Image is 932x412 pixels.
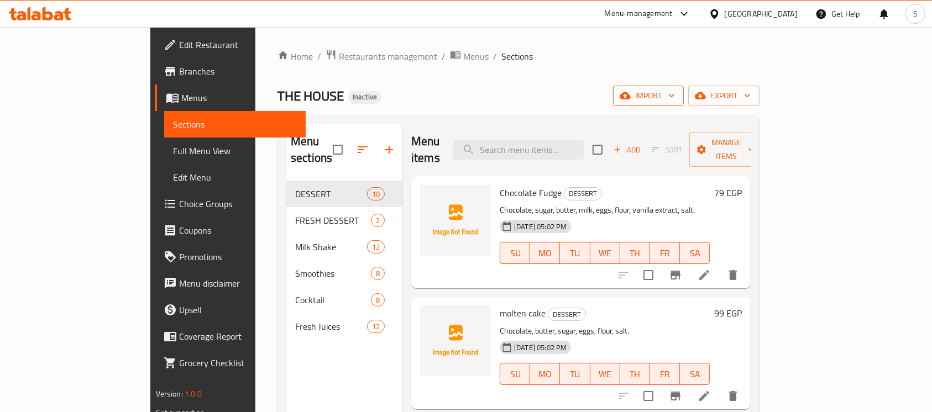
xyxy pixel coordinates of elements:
[155,84,306,111] a: Menus
[564,187,601,200] span: DESSERT
[185,387,202,401] span: 1.0.0
[368,242,384,252] span: 12
[688,86,760,106] button: export
[286,287,402,313] div: Cocktail8
[179,277,297,290] span: Menu disclaimer
[286,260,402,287] div: Smoothies8
[564,187,602,200] div: DESSERT
[505,366,526,382] span: SU
[714,305,742,321] h6: 99 EGP
[326,49,437,64] a: Restaurants management
[530,363,560,385] button: MO
[684,245,705,261] span: SA
[155,297,306,323] a: Upsell
[680,242,710,264] button: SA
[689,133,763,167] button: Manage items
[371,215,384,226] span: 2
[349,136,376,163] span: Sort sections
[371,295,384,305] span: 8
[697,89,751,103] span: export
[548,308,585,321] span: DESSERT
[510,221,571,232] span: [DATE] 05:02 PM
[179,250,297,263] span: Promotions
[605,7,673,20] div: Menu-management
[645,141,689,159] span: Select section first
[367,240,385,253] div: items
[612,144,642,156] span: Add
[295,187,367,200] span: DESSERT
[500,363,530,385] button: SU
[326,138,349,161] span: Select all sections
[286,176,402,344] nav: Menu sections
[650,363,680,385] button: FR
[179,303,297,316] span: Upsell
[725,8,798,20] div: [GEOGRAPHIC_DATA]
[420,305,491,376] img: molten cake
[173,171,297,184] span: Edit Menu
[371,293,385,307] div: items
[367,187,385,200] div: items
[720,262,746,288] button: delete
[586,138,609,161] span: Select section
[411,133,440,166] h2: Menu items
[371,268,384,279] span: 8
[164,164,306,191] a: Edit Menu
[510,342,571,353] span: [DATE] 05:02 PM
[179,197,297,210] span: Choice Groups
[637,263,660,287] span: Select to update
[453,140,584,160] input: search
[286,234,402,260] div: Milk Shake12
[368,321,384,332] span: 12
[613,86,684,106] button: import
[595,245,616,261] span: WE
[493,50,497,63] li: /
[564,366,585,382] span: TU
[662,383,689,409] button: Branch-specific-item
[295,214,371,227] span: FRESH DESSERT
[155,31,306,58] a: Edit Restaurant
[348,92,381,102] span: Inactive
[501,50,533,63] span: Sections
[463,50,489,63] span: Menus
[505,245,526,261] span: SU
[164,111,306,138] a: Sections
[179,330,297,343] span: Coverage Report
[684,366,705,382] span: SA
[179,356,297,369] span: Grocery Checklist
[155,270,306,297] a: Menu disclaimer
[173,144,297,157] span: Full Menu View
[913,8,918,20] span: S
[155,323,306,350] a: Coverage Report
[450,49,489,64] a: Menus
[564,245,585,261] span: TU
[277,49,760,64] nav: breadcrumb
[500,203,710,217] p: Chocolate, sugar, butter, milk, eggs, flour, vanilla extract, salt.
[295,267,371,280] span: Smoothies
[368,189,384,199] span: 10
[714,185,742,200] h6: 79 EGP
[376,136,402,163] button: Add section
[650,242,680,264] button: FR
[179,65,297,78] span: Branches
[295,293,371,307] span: Cocktail
[637,384,660,408] span: Select to update
[155,58,306,84] a: Branches
[164,138,306,164] a: Full Menu View
[371,214,385,227] div: items
[179,224,297,237] span: Coupons
[179,38,297,51] span: Edit Restaurant
[530,242,560,264] button: MO
[317,50,321,63] li: /
[548,308,586,321] div: DESSERT
[155,217,306,244] a: Coupons
[500,305,546,321] span: molten cake
[500,324,710,338] p: Chocolate, butter, sugar, eggs, flour, salt.
[155,191,306,217] a: Choice Groups
[680,363,710,385] button: SA
[535,366,556,382] span: MO
[295,240,367,253] div: Milk Shake
[655,366,676,382] span: FR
